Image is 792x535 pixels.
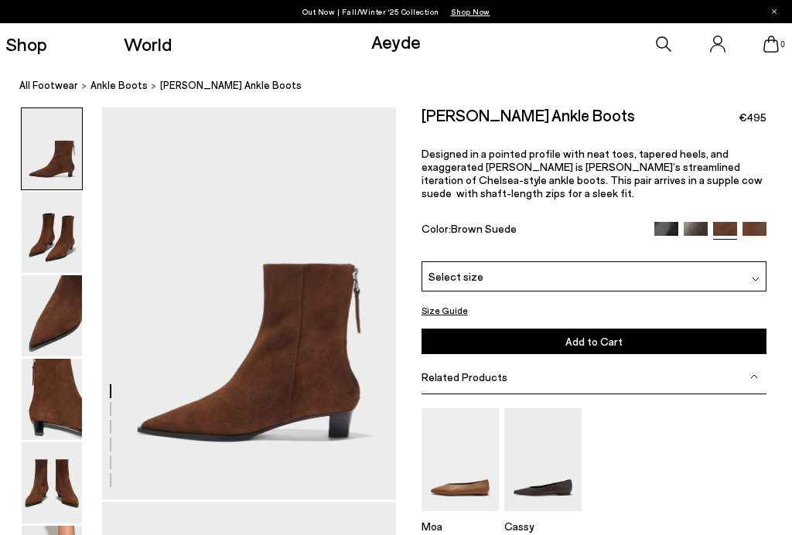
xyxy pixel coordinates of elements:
img: Moa Pointed-Toe Flats [422,408,499,511]
p: Out Now | Fall/Winter ‘25 Collection [302,4,490,19]
img: Harriet Suede Ankle Boots - Image 2 [22,192,82,273]
span: €495 [739,110,766,125]
button: Size Guide [422,302,468,318]
span: 0 [779,40,787,49]
img: Harriet Suede Ankle Boots - Image 3 [22,275,82,356]
span: Brown Suede [451,222,517,235]
img: Cassy Pointed-Toe Flats [504,408,582,511]
h2: [PERSON_NAME] Ankle Boots [422,107,635,123]
span: ankle boots [90,79,148,91]
div: Color: [422,222,643,240]
img: Harriet Suede Ankle Boots - Image 1 [22,108,82,189]
a: All Footwear [19,77,78,94]
a: 0 [763,36,779,53]
a: Shop [5,35,47,53]
a: ankle boots [90,77,148,94]
p: Cassy [504,520,582,533]
img: svg%3E [750,373,758,380]
nav: breadcrumb [19,65,792,107]
a: World [124,35,172,53]
a: Cassy Pointed-Toe Flats Cassy [504,500,582,533]
span: Related Products [422,370,507,383]
img: Harriet Suede Ankle Boots - Image 5 [22,442,82,523]
img: Harriet Suede Ankle Boots - Image 4 [22,359,82,440]
a: Moa Pointed-Toe Flats Moa [422,500,499,533]
span: Add to Cart [565,335,623,348]
p: Moa [422,520,499,533]
span: [PERSON_NAME] Ankle Boots [160,77,302,94]
p: Designed in a pointed profile with neat toes, tapered heels, and exaggerated [PERSON_NAME] is [PE... [422,147,766,199]
button: Add to Cart [422,329,766,354]
span: Select size [428,268,483,285]
span: Navigate to /collections/new-in [451,7,490,16]
img: svg%3E [752,275,760,283]
a: Aeyde [371,30,421,53]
